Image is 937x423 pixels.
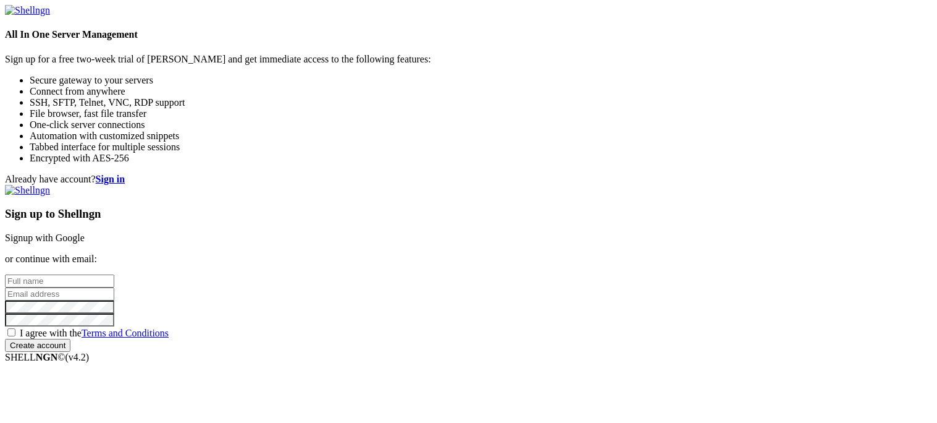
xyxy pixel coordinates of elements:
input: Full name [5,275,114,288]
b: NGN [36,352,58,362]
p: Sign up for a free two-week trial of [PERSON_NAME] and get immediate access to the following feat... [5,54,932,65]
li: File browser, fast file transfer [30,108,932,119]
img: Shellngn [5,185,50,196]
li: SSH, SFTP, Telnet, VNC, RDP support [30,97,932,108]
a: Terms and Conditions [82,328,169,338]
li: One-click server connections [30,119,932,130]
p: or continue with email: [5,254,932,265]
input: Email address [5,288,114,301]
span: SHELL © [5,352,89,362]
li: Encrypted with AES-256 [30,153,932,164]
a: Signup with Google [5,233,85,243]
input: I agree with theTerms and Conditions [7,328,15,336]
span: I agree with the [20,328,169,338]
li: Connect from anywhere [30,86,932,97]
img: Shellngn [5,5,50,16]
span: 4.2.0 [65,352,90,362]
h4: All In One Server Management [5,29,932,40]
div: Already have account? [5,174,932,185]
h3: Sign up to Shellngn [5,207,932,221]
li: Secure gateway to your servers [30,75,932,86]
input: Create account [5,339,70,352]
a: Sign in [96,174,125,184]
li: Tabbed interface for multiple sessions [30,142,932,153]
li: Automation with customized snippets [30,130,932,142]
